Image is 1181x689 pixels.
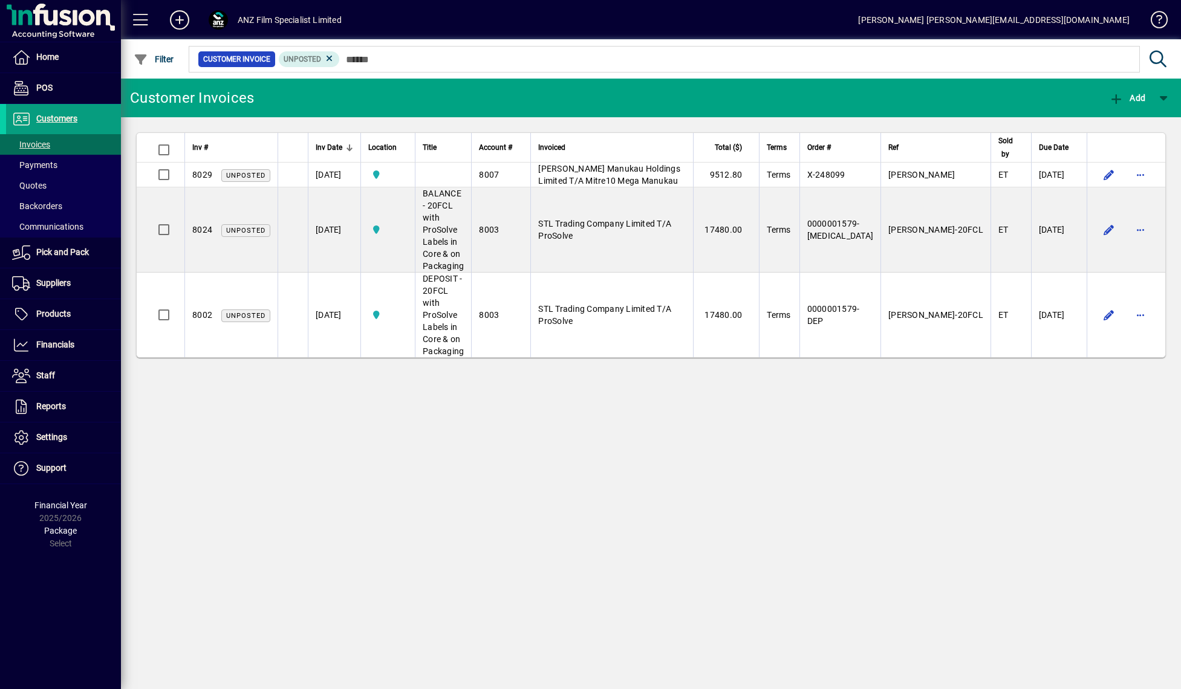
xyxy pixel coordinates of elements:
[807,219,874,241] span: 0000001579-[MEDICAL_DATA]
[279,51,340,67] mat-chip: Customer Invoice Status: Unposted
[888,141,983,154] div: Ref
[858,10,1130,30] div: [PERSON_NAME] [PERSON_NAME][EMAIL_ADDRESS][DOMAIN_NAME]
[715,141,742,154] span: Total ($)
[6,238,121,268] a: Pick and Pack
[1031,187,1087,273] td: [DATE]
[6,330,121,360] a: Financials
[44,526,77,535] span: Package
[284,55,321,63] span: Unposted
[423,274,464,356] span: DEPOSIT - 20FCL with ProSolve Labels in Core & on Packaging
[1099,220,1119,239] button: Edit
[308,187,360,273] td: [DATE]
[238,10,342,30] div: ANZ Film Specialist Limited
[308,163,360,187] td: [DATE]
[538,141,565,154] span: Invoiced
[12,160,57,170] span: Payments
[226,172,265,180] span: Unposted
[134,54,174,64] span: Filter
[36,370,55,380] span: Staff
[36,432,67,442] span: Settings
[192,225,212,235] span: 8024
[423,189,464,271] span: BALANCE - 20FCL with ProSolve Labels in Core & on Packaging
[1099,165,1119,184] button: Edit
[6,175,121,196] a: Quotes
[34,500,87,510] span: Financial Year
[479,310,499,320] span: 8003
[6,392,121,422] a: Reports
[998,134,1024,161] div: Sold by
[12,181,47,190] span: Quotes
[6,453,121,484] a: Support
[6,196,121,216] a: Backorders
[6,422,121,453] a: Settings
[1039,141,1079,154] div: Due Date
[1039,141,1069,154] span: Due Date
[1131,165,1150,184] button: More options
[888,141,899,154] span: Ref
[6,268,121,299] a: Suppliers
[767,225,790,235] span: Terms
[888,170,955,180] span: [PERSON_NAME]
[538,304,671,326] span: STL Trading Company Limited T/A ProSolve
[423,141,437,154] span: Title
[767,310,790,320] span: Terms
[192,170,212,180] span: 8029
[36,309,71,319] span: Products
[693,187,759,273] td: 17480.00
[6,361,121,391] a: Staff
[807,141,831,154] span: Order #
[538,164,680,186] span: [PERSON_NAME] Manukau Holdings Limited T/A Mitre10 Mega Manukau
[130,88,254,108] div: Customer Invoices
[368,223,408,236] span: AKL Warehouse
[6,299,121,329] a: Products
[479,141,512,154] span: Account #
[998,225,1009,235] span: ET
[36,83,53,92] span: POS
[1031,273,1087,357] td: [DATE]
[192,141,270,154] div: Inv #
[888,310,983,320] span: [PERSON_NAME]-20FCL
[12,201,62,211] span: Backorders
[888,225,983,235] span: [PERSON_NAME]-20FCL
[767,141,787,154] span: Terms
[807,170,845,180] span: X-248099
[368,168,408,181] span: AKL Warehouse
[131,48,177,70] button: Filter
[226,227,265,235] span: Unposted
[36,52,59,62] span: Home
[479,225,499,235] span: 8003
[36,340,74,349] span: Financials
[538,141,686,154] div: Invoiced
[316,141,353,154] div: Inv Date
[807,141,874,154] div: Order #
[316,141,342,154] span: Inv Date
[368,141,408,154] div: Location
[998,310,1009,320] span: ET
[36,278,71,288] span: Suppliers
[998,134,1013,161] span: Sold by
[538,219,671,241] span: STL Trading Company Limited T/A ProSolve
[479,170,499,180] span: 8007
[6,155,121,175] a: Payments
[36,114,77,123] span: Customers
[226,312,265,320] span: Unposted
[36,463,67,473] span: Support
[998,170,1009,180] span: ET
[1106,87,1148,109] button: Add
[807,304,860,326] span: 0000001579-DEP
[1142,2,1166,42] a: Knowledge Base
[36,247,89,257] span: Pick and Pack
[6,73,121,103] a: POS
[1031,163,1087,187] td: [DATE]
[701,141,753,154] div: Total ($)
[1099,305,1119,325] button: Edit
[693,273,759,357] td: 17480.00
[192,141,208,154] span: Inv #
[693,163,759,187] td: 9512.80
[767,170,790,180] span: Terms
[1131,305,1150,325] button: More options
[6,216,121,237] a: Communications
[12,222,83,231] span: Communications
[1131,220,1150,239] button: More options
[192,310,212,320] span: 8002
